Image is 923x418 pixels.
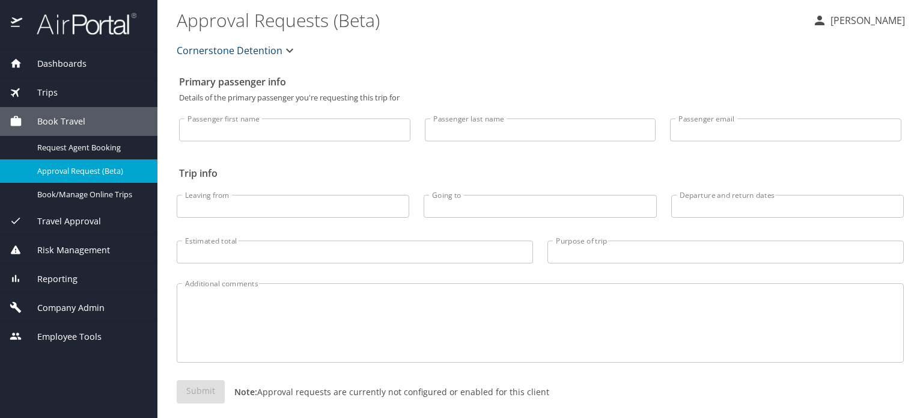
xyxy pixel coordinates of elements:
[234,386,257,398] strong: Note:
[179,164,901,183] h2: Trip info
[172,38,302,63] button: Cornerstone Detention
[11,12,23,35] img: icon-airportal.png
[22,301,105,315] span: Company Admin
[179,94,901,102] p: Details of the primary passenger you're requesting this trip for
[177,1,803,38] h1: Approval Requests (Beta)
[22,86,58,99] span: Trips
[22,330,102,343] span: Employee Tools
[225,386,549,398] p: Approval requests are currently not configured or enabled for this client
[179,72,901,91] h2: Primary passenger info
[22,272,78,286] span: Reporting
[808,10,910,31] button: [PERSON_NAME]
[37,142,143,153] span: Request Agent Booking
[37,165,143,177] span: Approval Request (Beta)
[22,244,110,257] span: Risk Management
[22,115,85,128] span: Book Travel
[177,42,282,59] span: Cornerstone Detention
[827,13,905,28] p: [PERSON_NAME]
[22,57,87,70] span: Dashboards
[37,189,143,200] span: Book/Manage Online Trips
[22,215,101,228] span: Travel Approval
[23,12,136,35] img: airportal-logo.png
